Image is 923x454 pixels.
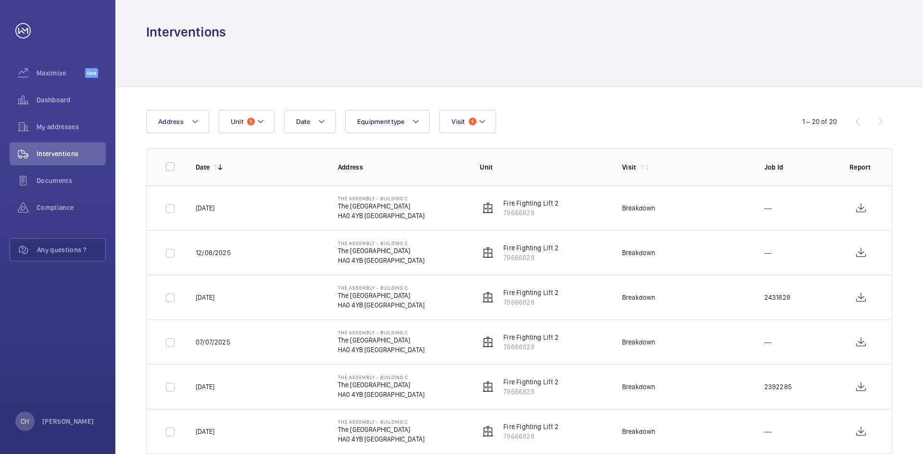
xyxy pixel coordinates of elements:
[338,291,425,300] p: The [GEOGRAPHIC_DATA]
[469,118,476,125] span: 1
[503,208,559,218] p: 79666828
[37,176,106,185] span: Documents
[338,434,425,444] p: HA0 4YB [GEOGRAPHIC_DATA]
[439,110,496,133] button: Visit1
[802,117,837,126] div: 1 – 20 of 20
[345,110,430,133] button: Equipment type
[503,342,559,352] p: 79666828
[338,380,425,390] p: The [GEOGRAPHIC_DATA]
[622,337,656,347] div: Breakdown
[357,118,405,125] span: Equipment type
[503,253,559,262] p: 79666828
[338,300,425,310] p: HA0 4YB [GEOGRAPHIC_DATA]
[622,162,636,172] p: Visit
[338,374,425,380] p: The Assembly - Building C
[158,118,184,125] span: Address
[338,240,425,246] p: The Assembly - Building C
[37,68,85,78] span: Maximize
[338,390,425,399] p: HA0 4YB [GEOGRAPHIC_DATA]
[503,288,559,297] p: Fire Fighting Lift 2
[482,247,494,258] img: elevator.svg
[764,337,772,347] p: ---
[37,149,106,159] span: Interventions
[338,330,425,335] p: The Assembly - Building C
[503,422,559,431] p: Fire Fighting Lift 2
[764,382,792,392] p: 2392285
[503,243,559,253] p: Fire Fighting Lift 2
[338,201,425,211] p: The [GEOGRAPHIC_DATA]
[196,337,230,347] p: 07/07/2025
[622,382,656,392] div: Breakdown
[196,293,214,302] p: [DATE]
[196,162,210,172] p: Date
[37,245,105,255] span: Any questions ?
[219,110,274,133] button: Unit1
[37,122,106,132] span: My addresses
[21,417,29,426] p: CH
[338,419,425,425] p: The Assembly - Building C
[622,427,656,436] div: Breakdown
[503,431,559,441] p: 79666828
[338,335,425,345] p: The [GEOGRAPHIC_DATA]
[482,292,494,303] img: elevator.svg
[338,196,425,201] p: The Assembly - Building C
[622,248,656,258] div: Breakdown
[503,297,559,307] p: 79666828
[85,68,98,78] span: Beta
[338,211,425,221] p: HA0 4YB [GEOGRAPHIC_DATA]
[338,256,425,265] p: HA0 4YB [GEOGRAPHIC_DATA]
[338,345,425,355] p: HA0 4YB [GEOGRAPHIC_DATA]
[482,336,494,348] img: elevator.svg
[764,293,790,302] p: 2431828
[247,118,255,125] span: 1
[503,387,559,396] p: 79666828
[37,95,106,105] span: Dashboard
[764,162,834,172] p: Job Id
[338,162,465,172] p: Address
[764,248,772,258] p: ---
[622,203,656,213] div: Breakdown
[37,203,106,212] span: Compliance
[480,162,607,172] p: Unit
[503,198,559,208] p: Fire Fighting Lift 2
[482,381,494,393] img: elevator.svg
[196,382,214,392] p: [DATE]
[338,285,425,291] p: The Assembly - Building C
[196,203,214,213] p: [DATE]
[338,425,425,434] p: The [GEOGRAPHIC_DATA]
[296,118,310,125] span: Date
[146,110,209,133] button: Address
[42,417,94,426] p: [PERSON_NAME]
[503,377,559,387] p: Fire Fighting Lift 2
[622,293,656,302] div: Breakdown
[482,426,494,437] img: elevator.svg
[196,427,214,436] p: [DATE]
[849,162,873,172] p: Report
[284,110,336,133] button: Date
[503,332,559,342] p: Fire Fighting Lift 2
[338,246,425,256] p: The [GEOGRAPHIC_DATA]
[764,203,772,213] p: ---
[451,118,464,125] span: Visit
[231,118,243,125] span: Unit
[196,248,231,258] p: 12/08/2025
[764,427,772,436] p: ---
[482,202,494,214] img: elevator.svg
[146,23,226,41] h1: Interventions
